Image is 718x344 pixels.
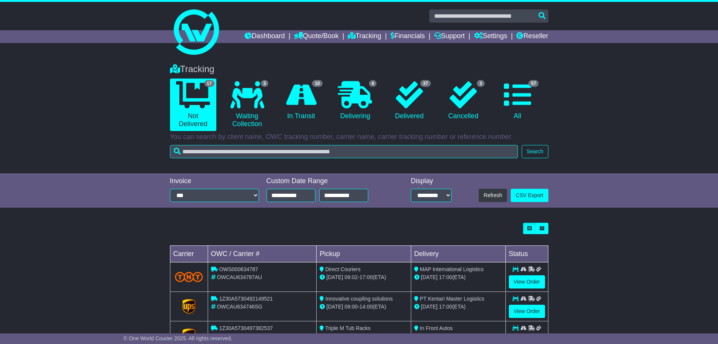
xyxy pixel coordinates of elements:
div: - (ETA) [320,303,408,311]
span: PT Kentari Master Logistics [420,296,484,302]
a: 37 Delivered [386,79,432,123]
span: OWCAU634746SG [217,304,262,310]
span: [DATE] [326,274,343,280]
a: 10 In Transit [278,79,324,123]
td: Delivery [411,246,505,262]
span: OWS000634787 [219,266,258,272]
span: 09:00 [344,304,358,310]
button: Refresh [479,189,507,202]
div: - (ETA) [320,332,408,340]
a: 17 Not Delivered [170,79,216,131]
div: (ETA) [414,273,502,281]
span: 57 [528,80,539,87]
a: View Order [509,275,545,288]
td: Status [505,246,548,262]
div: (ETA) [414,303,502,311]
span: 17:00 [360,274,373,280]
span: In Front Autos [420,325,453,331]
a: 3 Cancelled [440,79,487,123]
span: [DATE] [326,304,343,310]
span: 3 [477,80,485,87]
div: Custom Date Range [266,177,387,185]
a: Tracking [348,30,381,43]
span: 09:02 [344,274,358,280]
span: Direct Couriers [325,266,360,272]
a: Support [434,30,465,43]
span: 10 [312,80,322,87]
a: Quote/Book [294,30,338,43]
div: Tracking [166,64,552,75]
a: Financials [390,30,425,43]
span: MAP International Logistics [420,266,484,272]
td: Carrier [170,246,208,262]
span: Triple M Tub Racks [325,325,370,331]
span: Innovative coupling solutions [325,296,393,302]
span: 37 [420,80,430,87]
span: OWCAU634787AU [217,274,262,280]
span: 17:00 [439,304,452,310]
span: 17:00 [439,274,452,280]
span: [DATE] [421,304,438,310]
span: 3 [261,80,269,87]
button: Search [522,145,548,158]
img: TNT_Domestic.png [175,272,203,282]
span: 17 [204,80,214,87]
span: 14:00 [360,304,373,310]
div: Invoice [170,177,259,185]
span: © One World Courier 2025. All rights reserved. [124,335,233,341]
a: CSV Export [511,189,548,202]
div: Display [411,177,452,185]
div: (ETA) [414,332,502,340]
td: OWC / Carrier # [208,246,317,262]
a: Settings [474,30,507,43]
span: 4 [369,80,377,87]
p: You can search by client name, OWC tracking number, carrier name, carrier tracking number or refe... [170,133,548,141]
td: Pickup [317,246,411,262]
a: 57 All [494,79,540,123]
span: 1Z30A5730497382537 [219,325,273,331]
span: [DATE] [421,274,438,280]
div: - (ETA) [320,273,408,281]
a: Dashboard [245,30,285,43]
img: GetCarrierServiceLogo [182,329,195,344]
img: GetCarrierServiceLogo [182,299,195,314]
a: View Order [509,305,545,318]
a: Reseller [516,30,548,43]
a: 3 Waiting Collection [224,79,270,131]
span: 1Z30A5730492149521 [219,296,273,302]
a: 4 Delivering [332,79,378,123]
